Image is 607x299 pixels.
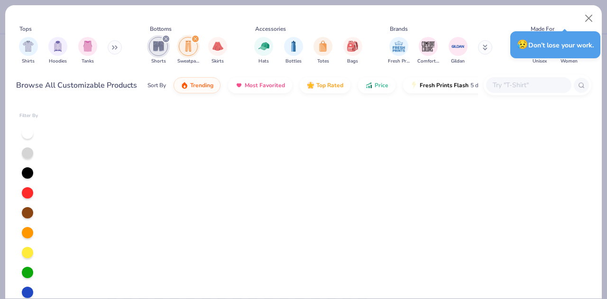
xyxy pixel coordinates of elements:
[451,58,465,65] span: Gildan
[300,77,350,93] button: Top Rated
[316,82,343,89] span: Top Rated
[83,41,93,52] img: Tanks Image
[174,77,221,93] button: Trending
[470,80,506,91] span: 5 day delivery
[255,25,286,33] div: Accessories
[212,58,224,65] span: Skirts
[388,37,410,65] button: filter button
[78,37,97,65] button: filter button
[388,58,410,65] span: Fresh Prints
[317,58,329,65] span: Totes
[420,82,469,89] span: Fresh Prints Flash
[82,58,94,65] span: Tanks
[177,37,199,65] div: filter for Sweatpants
[285,58,302,65] span: Bottles
[48,37,67,65] button: filter button
[245,82,285,89] span: Most Favorited
[190,82,213,89] span: Trending
[449,37,468,65] button: filter button
[417,37,439,65] div: filter for Comfort Colors
[313,37,332,65] button: filter button
[343,37,362,65] div: filter for Bags
[235,82,243,89] img: most_fav.gif
[392,39,406,54] img: Fresh Prints Image
[358,77,395,93] button: Price
[177,58,199,65] span: Sweatpants
[49,58,67,65] span: Hoodies
[288,41,299,52] img: Bottles Image
[78,37,97,65] div: filter for Tanks
[181,82,188,89] img: trending.gif
[417,37,439,65] button: filter button
[533,58,547,65] span: Unisex
[16,80,137,91] div: Browse All Customizable Products
[208,37,227,65] button: filter button
[149,37,168,65] button: filter button
[449,37,468,65] div: filter for Gildan
[19,112,38,119] div: Filter By
[318,41,328,52] img: Totes Image
[388,37,410,65] div: filter for Fresh Prints
[254,37,273,65] button: filter button
[19,25,32,33] div: Tops
[48,37,67,65] div: filter for Hoodies
[517,38,528,51] span: 😥
[347,41,358,52] img: Bags Image
[561,58,578,65] span: Women
[258,41,269,52] img: Hats Image
[150,25,172,33] div: Bottoms
[390,25,408,33] div: Brands
[19,37,38,65] button: filter button
[228,77,292,93] button: Most Favorited
[22,58,35,65] span: Shirts
[149,37,168,65] div: filter for Shorts
[347,58,358,65] span: Bags
[421,39,435,54] img: Comfort Colors Image
[19,37,38,65] div: filter for Shirts
[23,41,34,52] img: Shirts Image
[417,58,439,65] span: Comfort Colors
[284,37,303,65] div: filter for Bottles
[531,25,554,33] div: Made For
[254,37,273,65] div: filter for Hats
[403,77,513,93] button: Fresh Prints Flash5 day delivery
[147,81,166,90] div: Sort By
[177,37,199,65] button: filter button
[510,31,600,58] div: Don’t lose your work.
[212,41,223,52] img: Skirts Image
[492,80,565,91] input: Try "T-Shirt"
[258,58,269,65] span: Hats
[410,82,418,89] img: flash.gif
[183,41,193,52] img: Sweatpants Image
[153,41,164,52] img: Shorts Image
[580,9,598,27] button: Close
[451,39,465,54] img: Gildan Image
[313,37,332,65] div: filter for Totes
[284,37,303,65] button: filter button
[151,58,166,65] span: Shorts
[307,82,314,89] img: TopRated.gif
[343,37,362,65] button: filter button
[375,82,388,89] span: Price
[53,41,63,52] img: Hoodies Image
[208,37,227,65] div: filter for Skirts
